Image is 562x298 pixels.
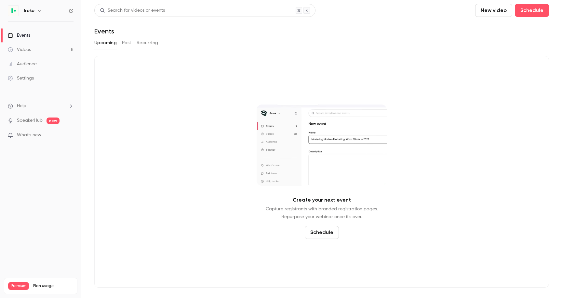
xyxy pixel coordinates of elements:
span: Plan usage [33,283,73,289]
span: new [47,118,60,124]
button: Schedule [305,226,339,239]
li: help-dropdown-opener [8,103,74,109]
button: Recurring [137,38,158,48]
button: Schedule [515,4,549,17]
span: What's new [17,132,41,139]
div: Events [8,32,30,39]
button: New video [475,4,512,17]
div: Settings [8,75,34,81]
h6: Iroko [24,7,34,14]
div: Search for videos or events [100,7,165,14]
div: Audience [8,61,37,67]
button: Upcoming [94,38,117,48]
button: Past [122,38,131,48]
a: SpeakerHub [17,117,43,124]
span: Premium [8,282,29,290]
div: Videos [8,46,31,53]
iframe: Noticeable Trigger [66,132,74,138]
h1: Events [94,27,114,35]
p: Create your next event [293,196,351,204]
span: Help [17,103,26,109]
img: Iroko [8,6,19,16]
p: Capture registrants with branded registration pages. Repurpose your webinar once it's over. [266,205,378,221]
